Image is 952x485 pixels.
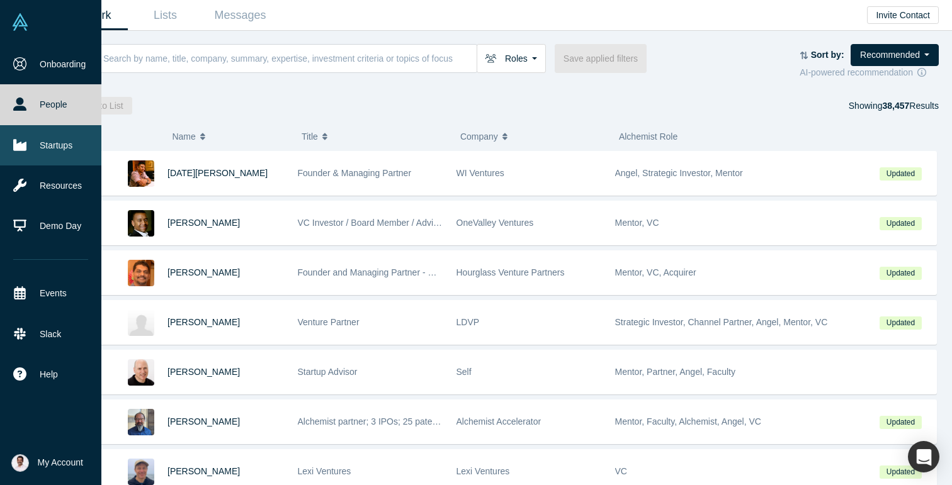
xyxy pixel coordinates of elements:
[298,218,446,228] span: VC Investor / Board Member / Advisor
[11,13,29,31] img: Alchemist Vault Logo
[172,123,195,150] span: Name
[615,267,696,277] span: Mentor, VC, Acquirer
[40,368,58,381] span: Help
[615,466,627,476] span: VC
[298,466,351,476] span: Lexi Ventures
[882,101,909,111] strong: 38,457
[102,43,477,73] input: Search by name, title, company, summary, expertise, investment criteria or topics of focus
[167,267,240,277] a: [PERSON_NAME]
[615,317,828,327] span: Strategic Investor, Channel Partner, Angel, Mentor, VC
[867,6,939,24] button: Invite Contact
[73,97,132,114] button: Add to List
[128,210,154,237] img: Juan Scarlett's Profile Image
[555,44,647,73] button: Save applied filters
[128,459,154,485] img: Jonah Probell's Profile Image
[477,44,546,73] button: Roles
[302,123,447,150] button: Title
[619,131,677,142] span: Alchemist Role
[298,416,575,426] span: Alchemist partner; 3 IPOs; 25 patents; VC and angel; early Google eng
[615,168,743,178] span: Angel, Strategic Investor, Mentor
[128,160,154,187] img: Kartik Agnihotri's Profile Image
[167,317,240,327] a: [PERSON_NAME]
[849,97,939,114] div: Showing
[298,317,360,327] span: Venture Partner
[851,44,939,66] button: Recommended
[615,367,735,377] span: Mentor, Partner, Angel, Faculty
[615,416,761,426] span: Mentor, Faculty, Alchemist, Angel, VC
[167,466,240,476] a: [PERSON_NAME]
[615,218,659,228] span: Mentor, VC
[460,123,498,150] span: Company
[460,123,606,150] button: Company
[880,465,921,479] span: Updated
[800,66,939,79] div: AI-powered recommendation
[456,466,510,476] span: Lexi Ventures
[302,123,318,150] span: Title
[298,367,358,377] span: Startup Advisor
[11,454,29,472] img: Hussein Khazaal's Account
[880,167,921,181] span: Updated
[128,1,203,30] a: Lists
[882,101,939,111] span: Results
[128,260,154,286] img: Ravi Subramanian's Profile Image
[128,309,154,336] img: Li Lin's Profile Image
[11,454,83,472] button: My Account
[172,123,288,150] button: Name
[456,267,565,277] span: Hourglass Venture Partners
[298,168,412,178] span: Founder & Managing Partner
[456,168,504,178] span: WI Ventures
[456,416,541,426] span: Alchemist Accelerator
[167,416,240,426] a: [PERSON_NAME]
[38,456,83,469] span: My Account
[298,267,536,277] span: Founder and Managing Partner - Hourglass Venture Partners
[167,367,240,377] a: [PERSON_NAME]
[880,267,921,280] span: Updated
[456,317,480,327] span: LDVP
[128,409,154,435] img: Adam Sah's Profile Image
[880,217,921,230] span: Updated
[128,359,154,386] img: Adam Frankl's Profile Image
[456,218,534,228] span: OneValley Ventures
[203,1,278,30] a: Messages
[880,416,921,429] span: Updated
[167,218,240,228] a: [PERSON_NAME]
[811,50,844,60] strong: Sort by:
[167,168,268,178] a: [DATE][PERSON_NAME]
[880,316,921,330] span: Updated
[456,367,472,377] span: Self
